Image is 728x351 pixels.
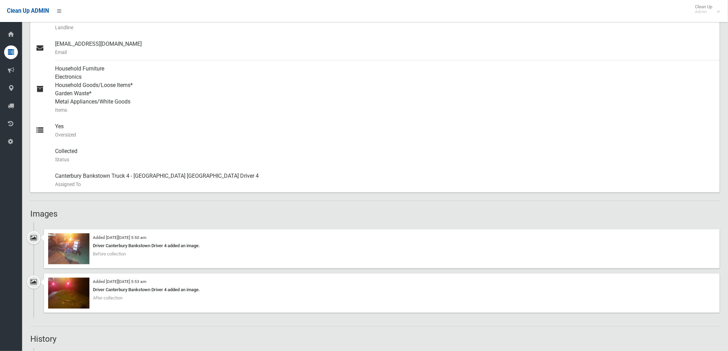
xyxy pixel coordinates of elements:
[48,242,716,250] div: Driver Canterbury Bankstown Driver 4 added an image.
[30,335,720,344] h2: History
[692,4,719,14] span: Clean Up
[55,143,714,168] div: Collected
[48,233,89,264] img: 2025-03-0405.50.155750848545747118755.jpg
[55,155,714,164] small: Status
[93,251,126,256] span: Before collection
[55,106,714,114] small: Items
[55,118,714,143] div: Yes
[55,180,714,188] small: Assigned To
[55,11,714,36] div: None given
[30,209,720,218] h2: Images
[48,286,716,294] div: Driver Canterbury Bankstown Driver 4 added an image.
[7,8,49,14] span: Clean Up ADMIN
[48,278,89,309] img: 2025-03-0405.52.373100520824704494561.jpg
[93,235,146,240] small: Added [DATE][DATE] 5:50 am
[55,61,714,118] div: Household Furniture Electronics Household Goods/Loose Items* Garden Waste* Metal Appliances/White...
[93,279,146,284] small: Added [DATE][DATE] 5:53 am
[55,168,714,193] div: Canterbury Bankstown Truck 4 - [GEOGRAPHIC_DATA] [GEOGRAPHIC_DATA] Driver 4
[30,36,720,61] a: [EMAIL_ADDRESS][DOMAIN_NAME]Email
[55,48,714,56] small: Email
[93,296,122,301] span: After collection
[55,131,714,139] small: Oversized
[695,9,713,14] small: Admin
[55,23,714,32] small: Landline
[55,36,714,61] div: [EMAIL_ADDRESS][DOMAIN_NAME]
